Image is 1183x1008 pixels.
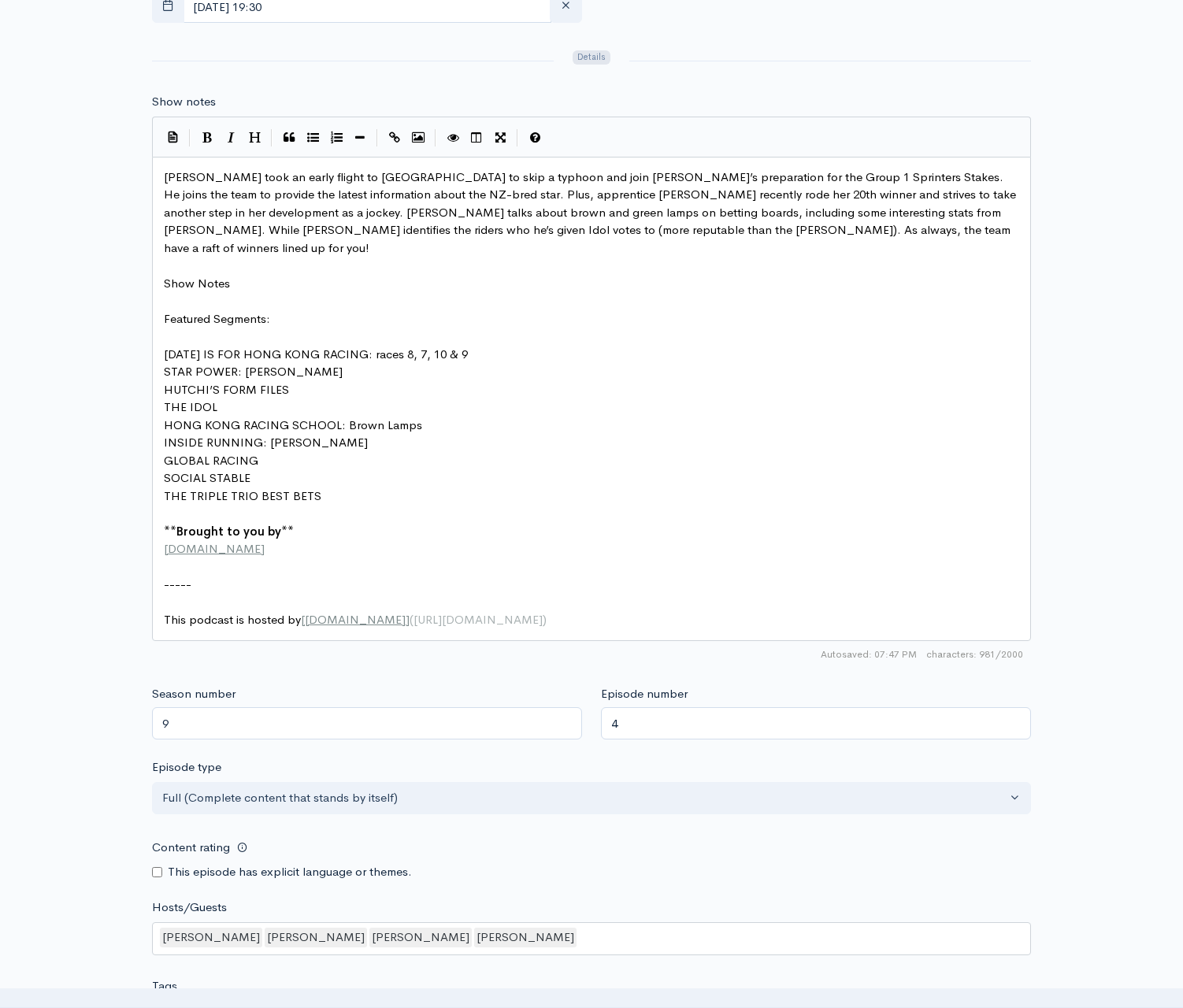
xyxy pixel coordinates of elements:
button: Insert Image [406,126,430,150]
label: Episode type [152,758,221,776]
button: Quote [277,126,301,150]
span: [DOMAIN_NAME] [164,541,265,556]
label: Season number [152,685,235,703]
span: This podcast is hosted by [164,612,547,627]
div: [PERSON_NAME] [369,928,472,947]
button: Bold [195,126,219,150]
button: Heading [243,126,266,150]
span: 981/2000 [926,647,1023,661]
span: [PERSON_NAME] took an early flight to [GEOGRAPHIC_DATA] to skip a typhoon and join [PERSON_NAME]’... [164,169,1019,255]
button: Generic List [301,126,324,150]
button: Markdown Guide [523,126,547,150]
span: HUTCHI’S FORM FILES [164,382,289,397]
span: ] [406,612,410,627]
button: Numbered List [324,126,348,150]
span: GLOBAL RACING [164,453,258,468]
span: ( [410,612,413,627]
label: This episode has explicit language or themes. [168,863,412,881]
i: | [376,129,378,147]
div: Full (Complete content that stands by itself) [162,789,1007,807]
button: Insert Show Notes Template [161,124,184,148]
button: Italic [219,126,243,150]
span: HONG KONG RACING SCHOOL: Brown Lamps [164,417,422,432]
span: ----- [164,576,191,591]
span: ) [543,612,547,627]
div: [PERSON_NAME] [265,928,367,947]
span: THE IDOL [164,399,217,414]
label: Episode number [601,685,688,703]
span: STAR POWER: [PERSON_NAME] [164,364,343,379]
button: Insert Horizontal Line [348,126,372,150]
div: [PERSON_NAME] [474,928,577,947]
i: | [517,129,518,147]
span: Autosaved: 07:47 PM [821,647,917,661]
span: THE TRIPLE TRIO BEST BETS [164,488,321,503]
button: Toggle Fullscreen [488,126,512,150]
i: | [189,129,191,147]
button: Toggle Preview [441,126,465,150]
input: Enter season number for this episode [152,707,582,739]
span: Details [573,50,610,65]
span: [DATE] IS FOR HONG KONG RACING: races 8, 7, 10 & 9 [164,346,468,361]
input: Enter episode number [601,707,1031,739]
span: [ [301,612,305,627]
span: [URL][DOMAIN_NAME] [413,612,543,627]
span: [DOMAIN_NAME] [305,612,406,627]
span: Featured Segments: [164,311,270,326]
span: INSIDE RUNNING: [PERSON_NAME] [164,435,368,450]
span: Brought to you by [176,524,281,539]
i: | [271,129,273,147]
label: Show notes [152,93,216,111]
span: Show Notes [164,276,230,291]
button: Create Link [383,126,406,150]
label: Hosts/Guests [152,899,227,917]
button: Toggle Side by Side [465,126,488,150]
div: [PERSON_NAME] [160,928,262,947]
label: Tags [152,977,177,995]
span: SOCIAL STABLE [164,470,250,485]
label: Content rating [152,832,230,864]
i: | [435,129,436,147]
button: Full (Complete content that stands by itself) [152,782,1031,814]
